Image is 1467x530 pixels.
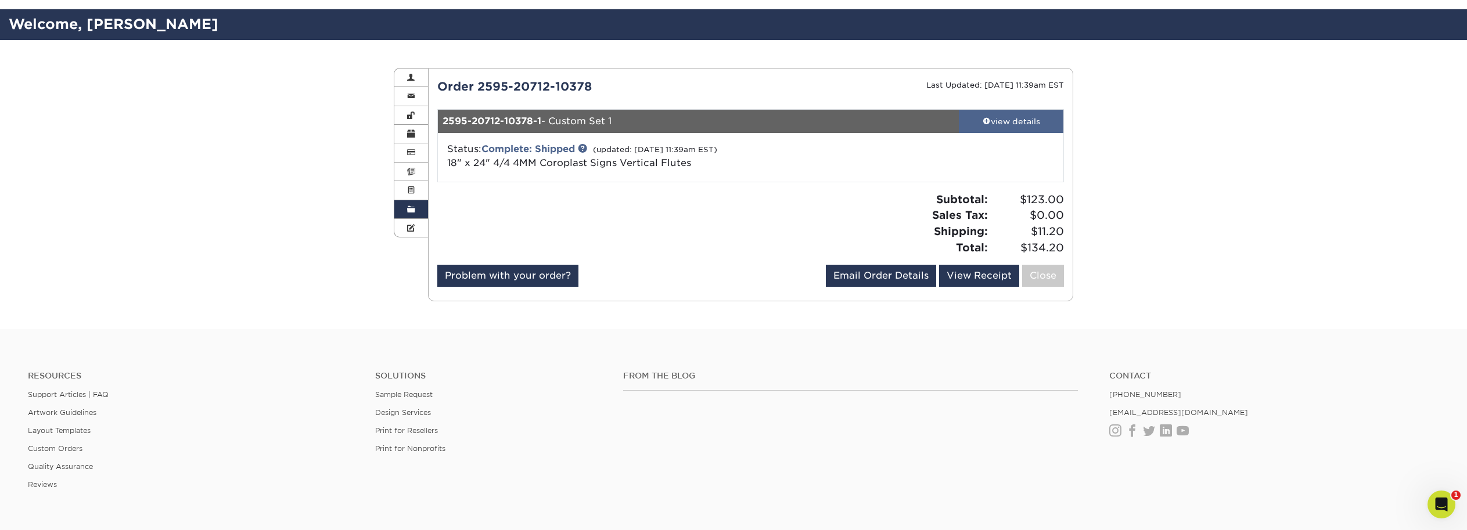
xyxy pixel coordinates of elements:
[939,265,1019,287] a: View Receipt
[28,408,96,417] a: Artwork Guidelines
[28,390,109,399] a: Support Articles | FAQ
[375,390,433,399] a: Sample Request
[375,408,431,417] a: Design Services
[375,426,438,435] a: Print for Resellers
[437,265,578,287] a: Problem with your order?
[429,78,751,95] div: Order 2595-20712-10378
[481,143,575,154] a: Complete: Shipped
[1451,491,1461,500] span: 1
[991,240,1064,256] span: $134.20
[593,145,717,154] small: (updated: [DATE] 11:39am EST)
[375,444,445,453] a: Print for Nonprofits
[1022,265,1064,287] a: Close
[959,116,1063,127] div: view details
[438,110,959,133] div: - Custom Set 1
[936,193,988,205] strong: Subtotal:
[1109,408,1248,417] a: [EMAIL_ADDRESS][DOMAIN_NAME]
[1109,390,1181,399] a: [PHONE_NUMBER]
[991,192,1064,208] span: $123.00
[375,371,606,381] h4: Solutions
[932,208,988,221] strong: Sales Tax:
[826,265,936,287] a: Email Order Details
[1428,491,1455,518] iframe: Intercom live chat
[447,157,691,168] span: 18" x 24" 4/4 4MM Coroplast Signs Vertical Flutes
[623,371,1078,381] h4: From the Blog
[28,371,358,381] h4: Resources
[28,444,82,453] a: Custom Orders
[28,480,57,489] a: Reviews
[956,241,988,254] strong: Total:
[438,142,855,170] div: Status:
[1109,371,1439,381] a: Contact
[991,207,1064,223] span: $0.00
[959,110,1063,133] a: view details
[28,462,93,471] a: Quality Assurance
[443,116,541,127] strong: 2595-20712-10378-1
[991,223,1064,240] span: $11.20
[926,81,1064,89] small: Last Updated: [DATE] 11:39am EST
[934,225,988,237] strong: Shipping:
[28,426,91,435] a: Layout Templates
